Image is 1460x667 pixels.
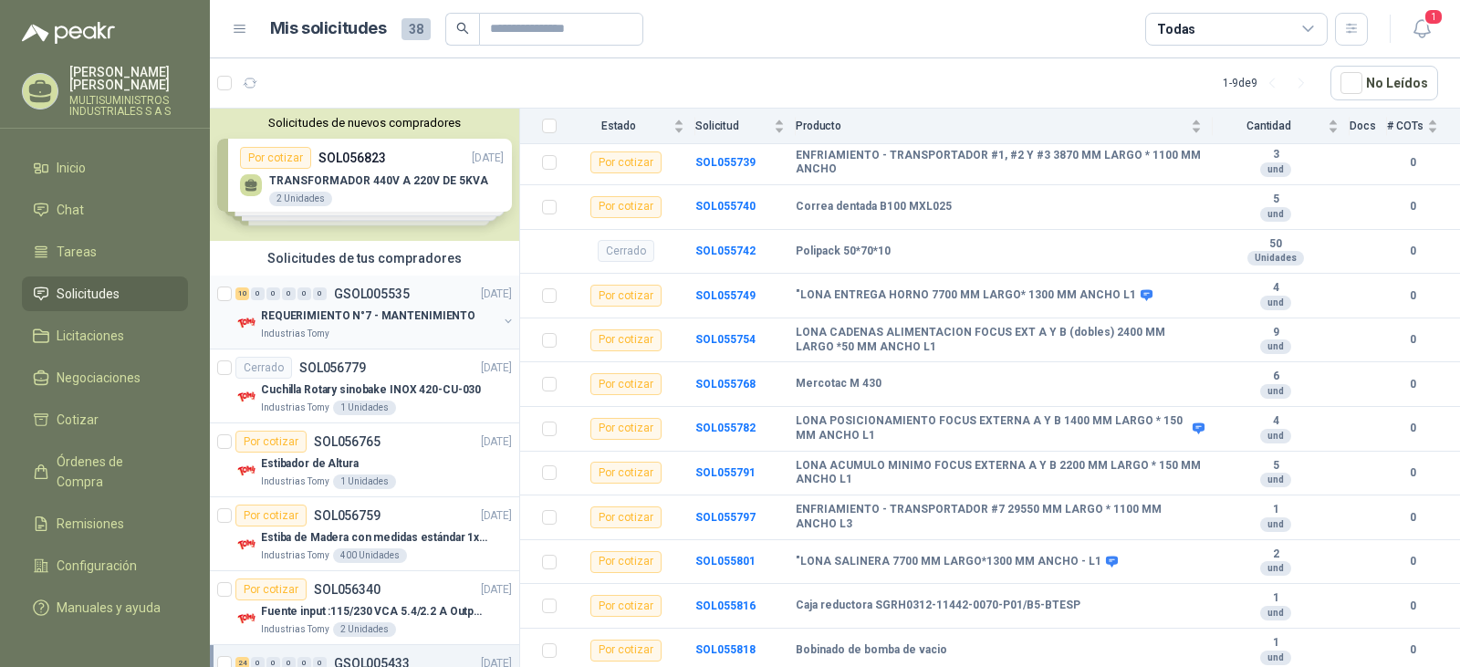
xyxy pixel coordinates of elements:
[1260,339,1291,354] div: und
[1387,641,1438,659] b: 0
[333,401,396,415] div: 1 Unidades
[481,286,512,303] p: [DATE]
[796,643,947,658] b: Bobinado de bomba de vacio
[796,599,1080,613] b: Caja reductora SGRH0312-11442-0070-P01/B5-BTESP
[313,287,327,300] div: 0
[22,22,115,44] img: Logo peakr
[22,444,188,499] a: Órdenes de Compra
[1260,296,1291,310] div: und
[590,506,662,528] div: Por cotizar
[481,507,512,525] p: [DATE]
[695,378,756,391] a: SOL055768
[333,548,407,563] div: 400 Unidades
[235,460,257,482] img: Company Logo
[57,242,97,262] span: Tareas
[568,120,670,132] span: Estado
[590,640,662,662] div: Por cotizar
[1260,162,1291,177] div: und
[1387,109,1460,144] th: # COTs
[481,581,512,599] p: [DATE]
[1157,19,1195,39] div: Todas
[1387,598,1438,615] b: 0
[261,401,329,415] p: Industrias Tomy
[796,459,1202,487] b: LONA ACUMULO MINIMO FOCUS EXTERNA A Y B 2200 MM LARGO * 150 MM ANCHO L1
[1213,547,1339,562] b: 2
[590,196,662,218] div: Por cotizar
[69,95,188,117] p: MULTISUMINISTROS INDUSTRIALES S A S
[235,386,257,408] img: Company Logo
[261,622,329,637] p: Industrias Tomy
[1387,287,1438,305] b: 0
[590,551,662,573] div: Por cotizar
[695,156,756,169] a: SOL055739
[796,503,1202,531] b: ENFRIAMIENTO - TRANSPORTADOR #7 29550 MM LARGO * 1100 MM ANCHO L3
[334,287,410,300] p: GSOL005535
[1387,154,1438,172] b: 0
[261,381,481,399] p: Cuchilla Rotary sinobake INOX 420-CU-030
[22,360,188,395] a: Negociaciones
[695,511,756,524] b: SOL055797
[590,373,662,395] div: Por cotizar
[695,422,756,434] a: SOL055782
[1213,636,1339,651] b: 1
[1330,66,1438,100] button: No Leídos
[695,643,756,656] a: SOL055818
[695,466,756,479] b: SOL055791
[314,509,381,522] p: SOL056759
[22,276,188,311] a: Solicitudes
[695,120,770,132] span: Solicitud
[235,283,516,341] a: 10 0 0 0 0 0 GSOL005535[DATE] Company LogoREQUERIMIENTO N°7 - MANTENIMIENTOIndustrias Tomy
[1260,384,1291,399] div: und
[57,598,161,618] span: Manuales y ayuda
[333,622,396,637] div: 2 Unidades
[1213,281,1339,296] b: 4
[695,333,756,346] a: SOL055754
[57,368,141,388] span: Negociaciones
[22,590,188,625] a: Manuales y ayuda
[1260,207,1291,222] div: und
[796,109,1213,144] th: Producto
[1387,331,1438,349] b: 0
[401,18,431,40] span: 38
[695,109,796,144] th: Solicitud
[210,349,519,423] a: CerradoSOL056779[DATE] Company LogoCuchilla Rotary sinobake INOX 420-CU-030Industrias Tomy1 Unidades
[22,548,188,583] a: Configuración
[22,402,188,437] a: Cotizar
[598,240,654,262] div: Cerrado
[796,149,1202,177] b: ENFRIAMIENTO - TRANSPORTADOR #1, #2 Y #3 3870 MM LARGO * 1100 MM ANCHO
[57,410,99,430] span: Cotizar
[1247,251,1304,266] div: Unidades
[1213,148,1339,162] b: 3
[1213,414,1339,429] b: 4
[22,234,188,269] a: Tareas
[695,200,756,213] b: SOL055740
[333,474,396,489] div: 1 Unidades
[261,307,475,325] p: REQUERIMIENTO N°7 - MANTENIMIENTO
[1213,591,1339,606] b: 1
[1423,8,1444,26] span: 1
[1223,68,1316,98] div: 1 - 9 de 9
[210,109,519,241] div: Solicitudes de nuevos compradoresPor cotizarSOL056823[DATE] TRANSFORMADOR 440V A 220V DE 5KVA2 Un...
[210,423,519,497] a: Por cotizarSOL056765[DATE] Company LogoEstibador de AlturaIndustrias Tomy1 Unidades
[1213,459,1339,474] b: 5
[590,595,662,617] div: Por cotizar
[314,583,381,596] p: SOL056340
[1260,606,1291,620] div: und
[590,329,662,351] div: Por cotizar
[261,603,488,620] p: Fuente input :115/230 VCA 5.4/2.2 A Output: 24 VDC 10 A 47-63 Hz
[695,599,756,612] a: SOL055816
[22,318,188,353] a: Licitaciones
[297,287,311,300] div: 0
[235,357,292,379] div: Cerrado
[282,287,296,300] div: 0
[57,284,120,304] span: Solicitudes
[1387,509,1438,526] b: 0
[481,360,512,377] p: [DATE]
[57,556,137,576] span: Configuración
[1213,193,1339,207] b: 5
[57,514,124,534] span: Remisiones
[1387,198,1438,215] b: 0
[1260,517,1291,532] div: und
[1213,503,1339,517] b: 1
